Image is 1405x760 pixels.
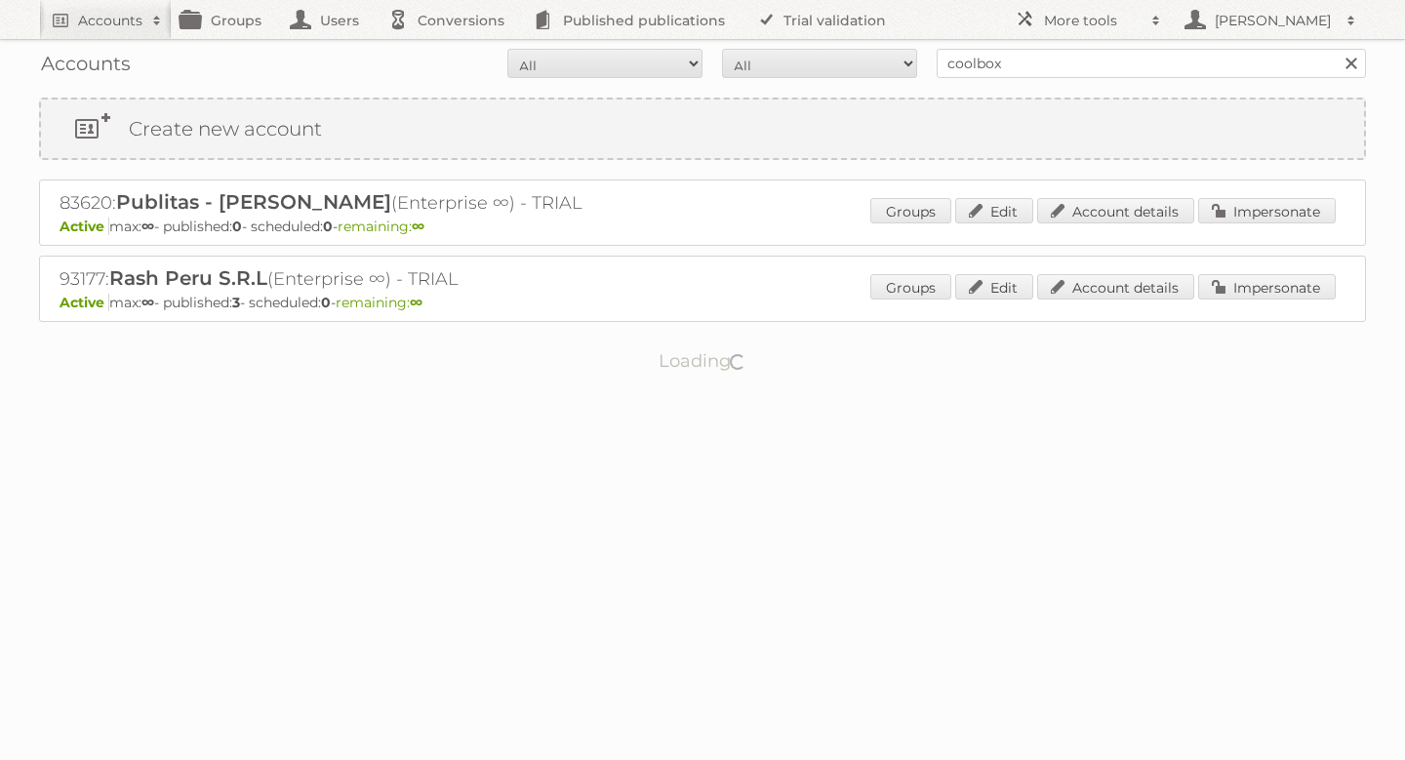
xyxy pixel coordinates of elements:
strong: ∞ [410,294,422,311]
h2: 83620: (Enterprise ∞) - TRIAL [60,190,743,216]
span: Active [60,294,109,311]
a: Edit [955,198,1033,223]
a: Create new account [41,100,1364,158]
a: Impersonate [1198,198,1336,223]
a: Groups [870,198,951,223]
strong: 3 [232,294,240,311]
span: Rash Peru S.R.L [109,266,267,290]
h2: Accounts [78,11,142,30]
p: max: - published: - scheduled: - [60,218,1345,235]
strong: ∞ [141,218,154,235]
h2: [PERSON_NAME] [1210,11,1337,30]
strong: ∞ [141,294,154,311]
span: Active [60,218,109,235]
a: Edit [955,274,1033,300]
span: remaining: [336,294,422,311]
strong: ∞ [412,218,424,235]
a: Account details [1037,274,1194,300]
h2: More tools [1044,11,1142,30]
strong: 0 [323,218,333,235]
span: remaining: [338,218,424,235]
p: Loading [597,341,809,380]
strong: 0 [321,294,331,311]
a: Impersonate [1198,274,1336,300]
a: Account details [1037,198,1194,223]
a: Groups [870,274,951,300]
span: Publitas - [PERSON_NAME] [116,190,391,214]
h2: 93177: (Enterprise ∞) - TRIAL [60,266,743,292]
strong: 0 [232,218,242,235]
p: max: - published: - scheduled: - [60,294,1345,311]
